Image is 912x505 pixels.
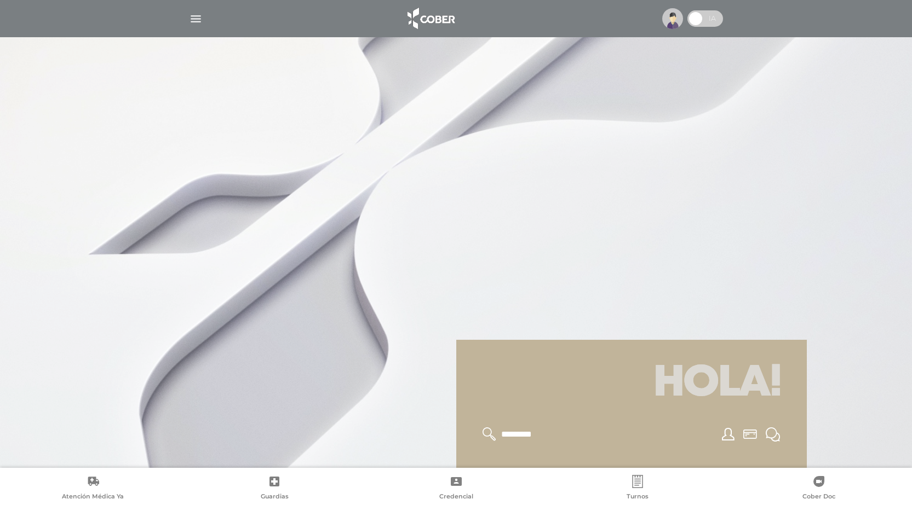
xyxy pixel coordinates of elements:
[439,492,473,502] span: Credencial
[401,5,459,32] img: logo_cober_home-white.png
[62,492,124,502] span: Atención Médica Ya
[469,353,794,414] h1: Hola!
[802,492,835,502] span: Cober Doc
[365,475,547,503] a: Credencial
[662,8,683,29] img: profile-placeholder.svg
[183,475,365,503] a: Guardias
[627,492,649,502] span: Turnos
[261,492,289,502] span: Guardias
[729,475,910,503] a: Cober Doc
[2,475,183,503] a: Atención Médica Ya
[547,475,728,503] a: Turnos
[189,12,203,26] img: Cober_menu-lines-white.svg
